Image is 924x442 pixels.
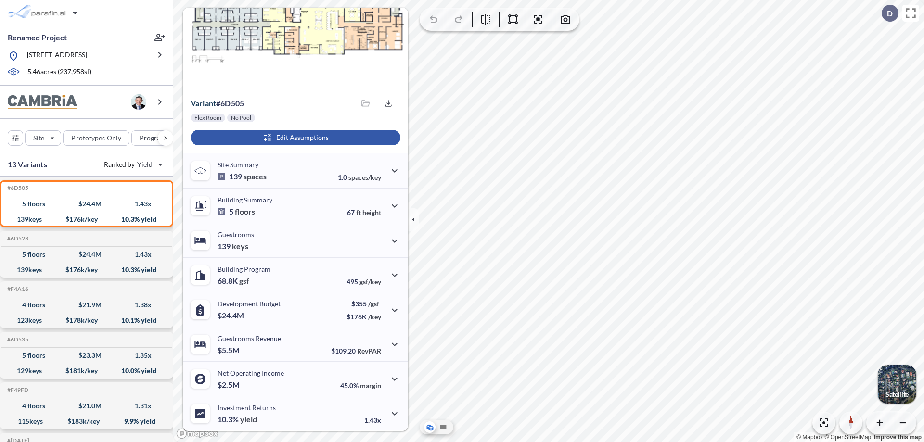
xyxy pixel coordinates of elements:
[364,416,381,424] p: 1.43x
[131,130,183,146] button: Program
[240,415,257,424] span: yield
[424,421,436,433] button: Aerial View
[338,173,381,181] p: 1.0
[191,99,216,108] span: Variant
[885,391,909,398] p: Satellite
[218,276,249,286] p: 68.8K
[437,421,449,433] button: Site Plan
[218,196,272,204] p: Building Summary
[346,300,381,308] p: $355
[194,114,221,122] p: Flex Room
[33,133,44,143] p: Site
[359,278,381,286] span: gsf/key
[331,347,381,355] p: $109.20
[140,133,167,143] p: Program
[27,50,87,62] p: [STREET_ADDRESS]
[137,160,153,169] span: Yield
[8,32,67,43] p: Renamed Project
[218,172,267,181] p: 139
[340,381,381,390] p: 45.0%
[244,172,267,181] span: spaces
[96,157,168,172] button: Ranked by Yield
[346,313,381,321] p: $176K
[8,159,47,170] p: 13 Variants
[357,347,381,355] span: RevPAR
[27,67,91,77] p: 5.46 acres ( 237,958 sf)
[218,404,276,412] p: Investment Returns
[360,381,381,390] span: margin
[71,133,121,143] p: Prototypes Only
[5,286,28,292] h5: Click to copy the code
[218,369,284,377] p: Net Operating Income
[218,300,281,308] p: Development Budget
[218,161,258,169] p: Site Summary
[218,415,257,424] p: 10.3%
[796,434,823,441] a: Mapbox
[191,99,244,108] p: # 6d505
[232,241,248,251] span: keys
[5,387,28,393] h5: Click to copy the code
[346,278,381,286] p: 495
[347,208,381,216] p: 67
[218,265,270,273] p: Building Program
[8,95,77,110] img: BrandImage
[348,173,381,181] span: spaces/key
[131,94,146,110] img: user logo
[218,345,241,355] p: $5.5M
[235,207,255,216] span: floors
[356,208,361,216] span: ft
[362,208,381,216] span: height
[25,130,61,146] button: Site
[218,311,245,320] p: $24.4M
[231,114,251,122] p: No Pool
[63,130,129,146] button: Prototypes Only
[368,300,379,308] span: /gsf
[5,235,28,242] h5: Click to copy the code
[218,334,281,342] p: Guestrooms Revenue
[878,365,916,404] button: Switcher ImageSatellite
[218,241,248,251] p: 139
[5,185,28,191] h5: Click to copy the code
[218,207,255,216] p: 5
[218,230,254,239] p: Guestrooms
[176,428,218,439] a: Mapbox homepage
[5,336,28,343] h5: Click to copy the code
[239,276,249,286] span: gsf
[874,434,922,441] a: Improve this map
[824,434,871,441] a: OpenStreetMap
[878,365,916,404] img: Switcher Image
[887,9,893,18] p: D
[368,313,381,321] span: /key
[191,130,400,145] button: Edit Assumptions
[218,380,241,390] p: $2.5M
